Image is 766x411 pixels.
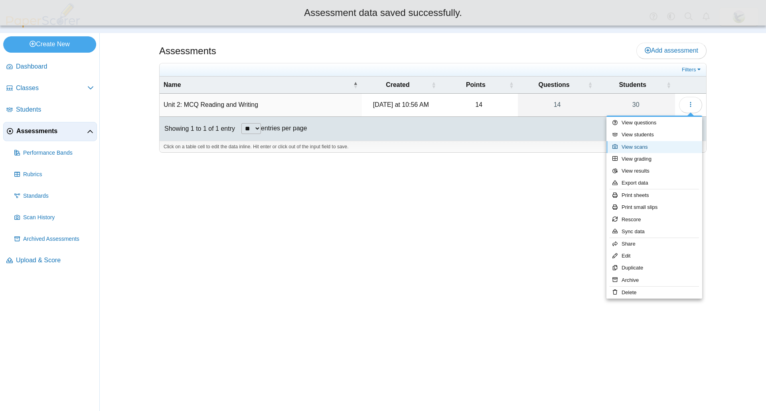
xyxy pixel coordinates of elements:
[11,165,97,184] a: Rubrics
[23,171,94,179] span: Rubrics
[23,149,94,157] span: Performance Bands
[164,81,351,89] span: Name
[23,192,94,200] span: Standards
[3,251,97,270] a: Upload & Score
[353,81,358,89] span: Name : Activate to invert sorting
[23,214,94,222] span: Scan History
[11,230,97,249] a: Archived Assessments
[636,43,707,59] a: Add assessment
[261,125,307,132] label: entries per page
[606,177,702,189] a: Export data
[16,127,87,136] span: Assessments
[159,44,216,58] h1: Assessments
[3,22,83,29] a: PaperScorer
[160,117,235,141] div: Showing 1 to 1 of 1 entry
[606,238,702,250] a: Share
[518,94,597,116] a: 14
[606,226,702,238] a: Sync data
[16,256,94,265] span: Upload & Score
[16,84,87,92] span: Classes
[606,153,702,165] a: View grading
[509,81,514,89] span: Points : Activate to sort
[606,201,702,213] a: Print small slips
[600,81,665,89] span: Students
[6,6,760,20] div: Assessment data saved successfully.
[645,47,698,54] span: Add assessment
[606,214,702,226] a: Rescore
[606,165,702,177] a: View results
[3,79,97,98] a: Classes
[3,100,97,120] a: Students
[440,94,518,116] td: 14
[3,57,97,77] a: Dashboard
[606,262,702,274] a: Duplicate
[606,129,702,141] a: View students
[3,36,96,52] a: Create New
[3,122,97,141] a: Assessments
[16,105,94,114] span: Students
[588,81,592,89] span: Questions : Activate to sort
[373,101,429,108] time: Oct 9, 2025 at 10:56 AM
[160,94,362,116] td: Unit 2: MCQ Reading and Writing
[160,141,706,153] div: Click on a table cell to edit the data inline. Hit enter or click out of the input field to save.
[666,81,671,89] span: Students : Activate to sort
[522,81,586,89] span: Questions
[366,81,430,89] span: Created
[23,235,94,243] span: Archived Assessments
[11,187,97,206] a: Standards
[680,66,704,74] a: Filters
[444,81,507,89] span: Points
[606,287,702,299] a: Delete
[596,94,675,116] a: 30
[16,62,94,71] span: Dashboard
[431,81,436,89] span: Created : Activate to sort
[606,117,702,129] a: View questions
[606,250,702,262] a: Edit
[11,208,97,227] a: Scan History
[606,189,702,201] a: Print sheets
[606,141,702,153] a: View scans
[606,274,702,286] a: Archive
[11,144,97,163] a: Performance Bands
